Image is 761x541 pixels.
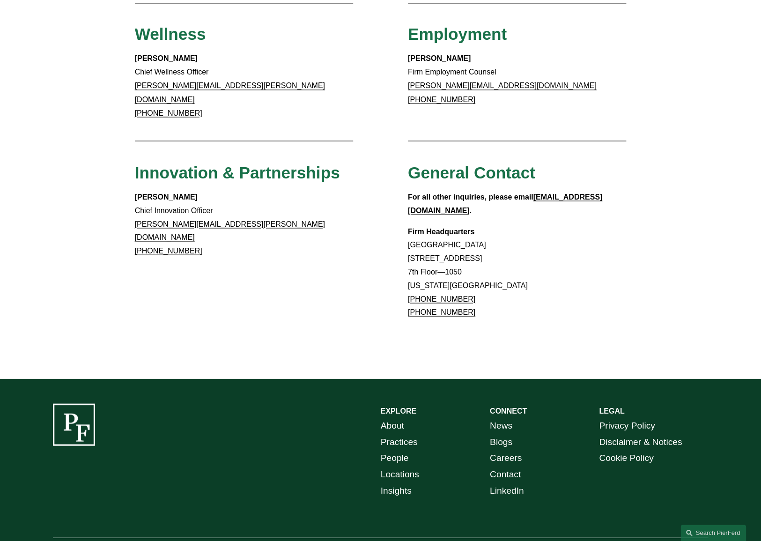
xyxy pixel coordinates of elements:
[408,95,475,103] a: [PHONE_NUMBER]
[408,163,535,181] span: General Contact
[135,52,354,119] p: Chief Wellness Officer
[680,525,746,541] a: Search this site
[490,407,527,415] strong: CONNECT
[135,190,354,258] p: Chief Innovation Officer
[599,417,655,434] a: Privacy Policy
[599,434,682,450] a: Disclaimer & Notices
[381,407,416,415] strong: EXPLORE
[408,295,475,303] a: [PHONE_NUMBER]
[490,417,512,434] a: News
[490,450,522,466] a: Careers
[135,54,198,62] strong: [PERSON_NAME]
[381,482,412,499] a: Insights
[408,225,627,319] p: [GEOGRAPHIC_DATA] [STREET_ADDRESS] 7th Floor—1050 [US_STATE][GEOGRAPHIC_DATA]
[490,466,521,482] a: Contact
[381,417,404,434] a: About
[135,246,202,254] a: [PHONE_NUMBER]
[408,54,471,62] strong: [PERSON_NAME]
[135,109,202,117] a: [PHONE_NUMBER]
[408,193,602,214] a: [EMAIL_ADDRESS][DOMAIN_NAME]
[408,52,627,106] p: Firm Employment Counsel
[490,434,512,450] a: Blogs
[490,482,524,499] a: LinkedIn
[135,82,325,103] a: [PERSON_NAME][EMAIL_ADDRESS][PERSON_NAME][DOMAIN_NAME]
[408,82,597,89] a: [PERSON_NAME][EMAIL_ADDRESS][DOMAIN_NAME]
[408,25,507,43] span: Employment
[135,193,198,200] strong: [PERSON_NAME]
[135,25,206,43] span: Wellness
[599,450,653,466] a: Cookie Policy
[381,450,409,466] a: People
[469,206,471,214] strong: .
[408,308,475,316] a: [PHONE_NUMBER]
[135,163,340,181] span: Innovation & Partnerships
[408,193,533,200] strong: For all other inquiries, please email
[135,220,325,241] a: [PERSON_NAME][EMAIL_ADDRESS][PERSON_NAME][DOMAIN_NAME]
[381,434,418,450] a: Practices
[599,407,624,415] strong: LEGAL
[381,466,419,482] a: Locations
[408,227,474,235] strong: Firm Headquarters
